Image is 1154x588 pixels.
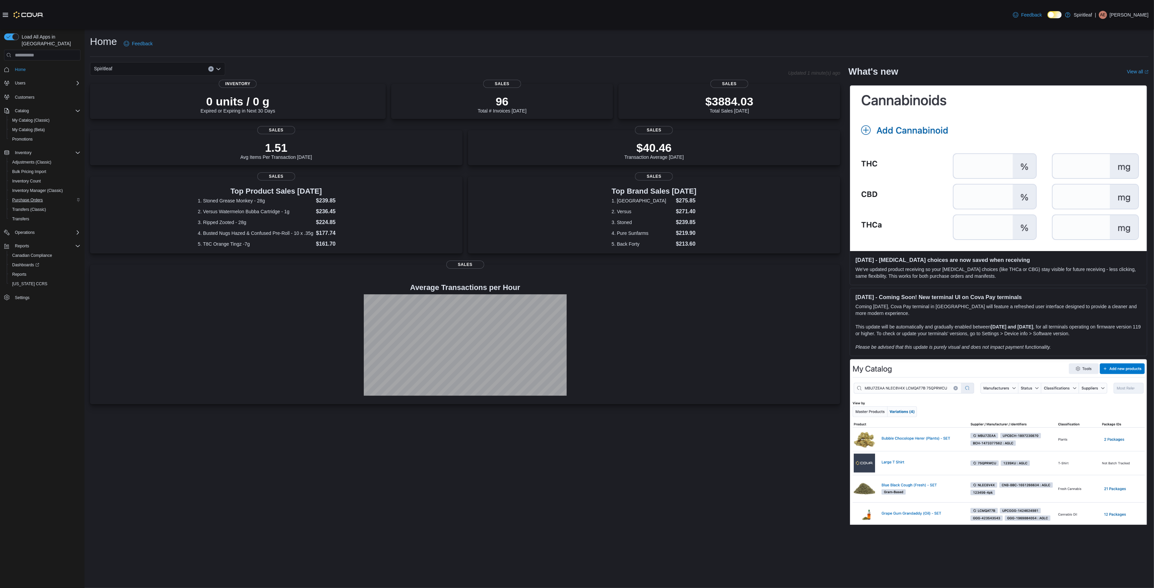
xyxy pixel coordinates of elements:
[635,126,673,134] span: Sales
[12,107,31,115] button: Catalog
[9,168,49,176] a: Bulk Pricing Import
[9,126,80,134] span: My Catalog (Beta)
[12,93,80,101] span: Customers
[612,208,673,215] dt: 2. Versus
[198,197,313,204] dt: 1. Stoned Grease Monkey - 28g
[94,65,112,73] span: Spiritleaf
[9,280,50,288] a: [US_STATE] CCRS
[7,157,83,167] button: Adjustments (Classic)
[9,168,80,176] span: Bulk Pricing Import
[12,188,63,193] span: Inventory Manager (Classic)
[9,135,80,143] span: Promotions
[9,261,42,269] a: Dashboards
[991,324,1033,329] strong: [DATE] and [DATE]
[15,230,35,235] span: Operations
[12,272,26,277] span: Reports
[208,66,214,72] button: Clear input
[12,79,80,87] span: Users
[12,107,80,115] span: Catalog
[12,160,51,165] span: Adjustments (Classic)
[9,196,46,204] a: Purchase Orders
[7,260,83,270] a: Dashboards
[15,80,25,86] span: Users
[9,116,80,124] span: My Catalog (Classic)
[12,242,80,250] span: Reports
[9,158,54,166] a: Adjustments (Classic)
[219,80,257,88] span: Inventory
[15,243,29,249] span: Reports
[7,134,83,144] button: Promotions
[12,149,34,157] button: Inventory
[201,95,275,108] p: 0 units / 0 g
[12,93,37,101] a: Customers
[19,33,80,47] span: Load All Apps in [GEOGRAPHIC_DATA]
[625,141,684,160] div: Transaction Average [DATE]
[1099,11,1107,19] div: Andrew E
[855,344,1051,350] em: Please be advised that this update is purely visual and does not impact payment functionality.
[15,108,29,114] span: Catalog
[198,230,313,237] dt: 4. Busted Nugs Hazed & Confused Pre-Roll - 10 x .35g
[9,215,32,223] a: Transfers
[855,294,1141,300] h3: [DATE] - Coming Soon! New terminal UI on Cova Pay terminals
[316,229,355,237] dd: $177.74
[612,187,697,195] h3: Top Brand Sales [DATE]
[7,251,83,260] button: Canadian Compliance
[9,177,44,185] a: Inventory Count
[7,167,83,176] button: Bulk Pricing Import
[12,137,33,142] span: Promotions
[7,125,83,134] button: My Catalog (Beta)
[1100,11,1106,19] span: AE
[9,177,80,185] span: Inventory Count
[12,178,41,184] span: Inventory Count
[15,67,26,72] span: Home
[9,251,55,260] a: Canadian Compliance
[12,65,80,74] span: Home
[1010,8,1044,22] a: Feedback
[1,148,83,157] button: Inventory
[198,187,355,195] h3: Top Product Sales [DATE]
[710,80,748,88] span: Sales
[1145,70,1149,74] svg: External link
[1110,11,1149,19] p: [PERSON_NAME]
[15,295,29,300] span: Settings
[240,141,312,154] p: 1.51
[198,208,313,215] dt: 2. Versus Watermelon Bubba Cartridge - 1g
[7,205,83,214] button: Transfers (Classic)
[1,106,83,116] button: Catalog
[12,197,43,203] span: Purchase Orders
[9,158,80,166] span: Adjustments (Classic)
[257,126,295,134] span: Sales
[12,281,47,287] span: [US_STATE] CCRS
[705,95,753,108] p: $3884.03
[7,214,83,224] button: Transfers
[676,218,697,226] dd: $239.85
[7,176,83,186] button: Inventory Count
[9,135,36,143] a: Promotions
[12,294,32,302] a: Settings
[635,172,673,180] span: Sales
[612,230,673,237] dt: 4. Pure Sunfarms
[478,95,526,114] div: Total # Invoices [DATE]
[1,78,83,88] button: Users
[201,95,275,114] div: Expired or Expiring in Next 30 Days
[12,127,45,132] span: My Catalog (Beta)
[612,219,673,226] dt: 3. Stoned
[676,207,697,216] dd: $271.40
[12,228,38,237] button: Operations
[257,172,295,180] span: Sales
[240,141,312,160] div: Avg Items Per Transaction [DATE]
[1047,11,1062,18] input: Dark Mode
[12,207,46,212] span: Transfers (Classic)
[7,270,83,279] button: Reports
[9,187,80,195] span: Inventory Manager (Classic)
[12,118,50,123] span: My Catalog (Classic)
[1,293,83,302] button: Settings
[705,95,753,114] div: Total Sales [DATE]
[198,219,313,226] dt: 3. Ripped Zooted - 28g
[483,80,521,88] span: Sales
[12,262,39,268] span: Dashboards
[676,229,697,237] dd: $219.90
[9,261,80,269] span: Dashboards
[12,293,80,302] span: Settings
[7,195,83,205] button: Purchase Orders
